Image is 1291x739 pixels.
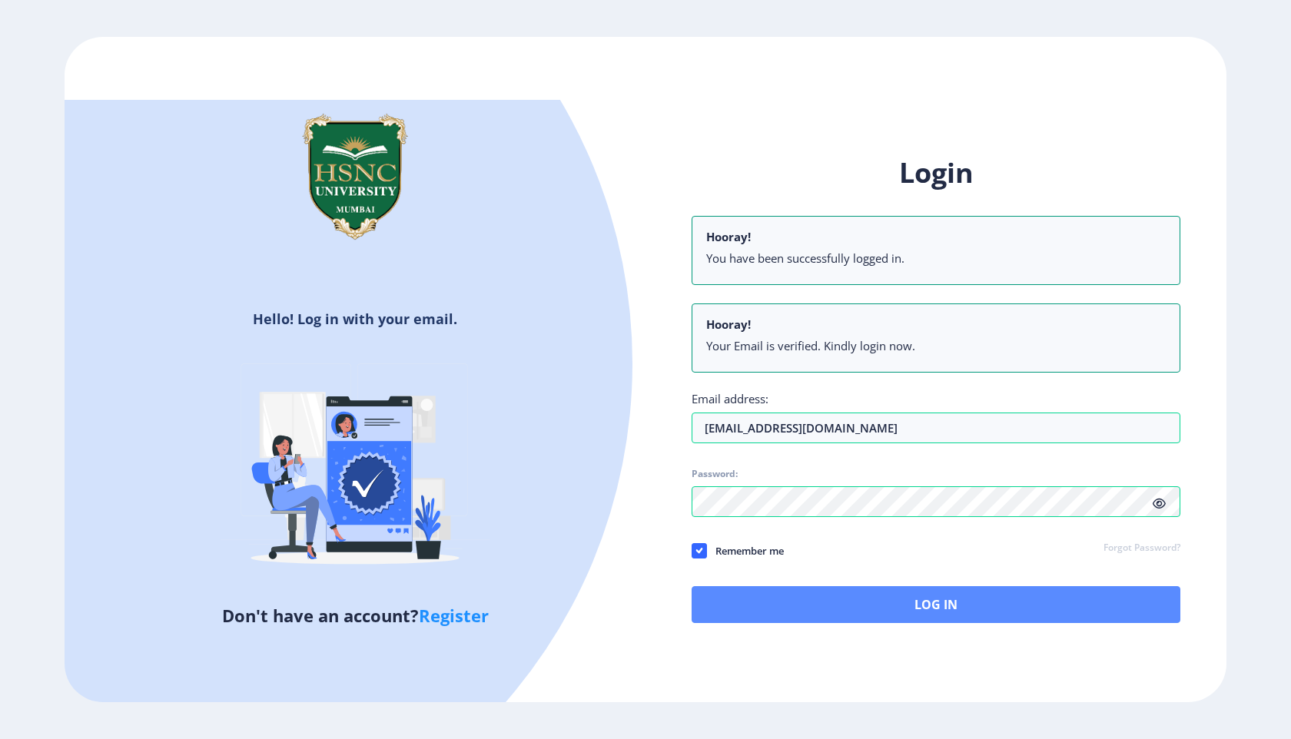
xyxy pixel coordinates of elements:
label: Password: [692,468,738,480]
b: Hooray! [706,316,751,332]
button: Log In [692,586,1180,623]
h5: Don't have an account? [76,603,634,628]
span: Remember me [707,542,784,560]
input: Email address [692,413,1180,443]
b: Hooray! [706,229,751,244]
img: hsnc.png [278,100,432,254]
li: Your Email is verified. Kindly login now. [706,338,1166,353]
img: Verified-rafiki.svg [221,334,490,603]
a: Forgot Password? [1103,542,1180,555]
label: Email address: [692,391,768,406]
li: You have been successfully logged in. [706,250,1166,266]
h1: Login [692,154,1180,191]
a: Register [419,604,489,627]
